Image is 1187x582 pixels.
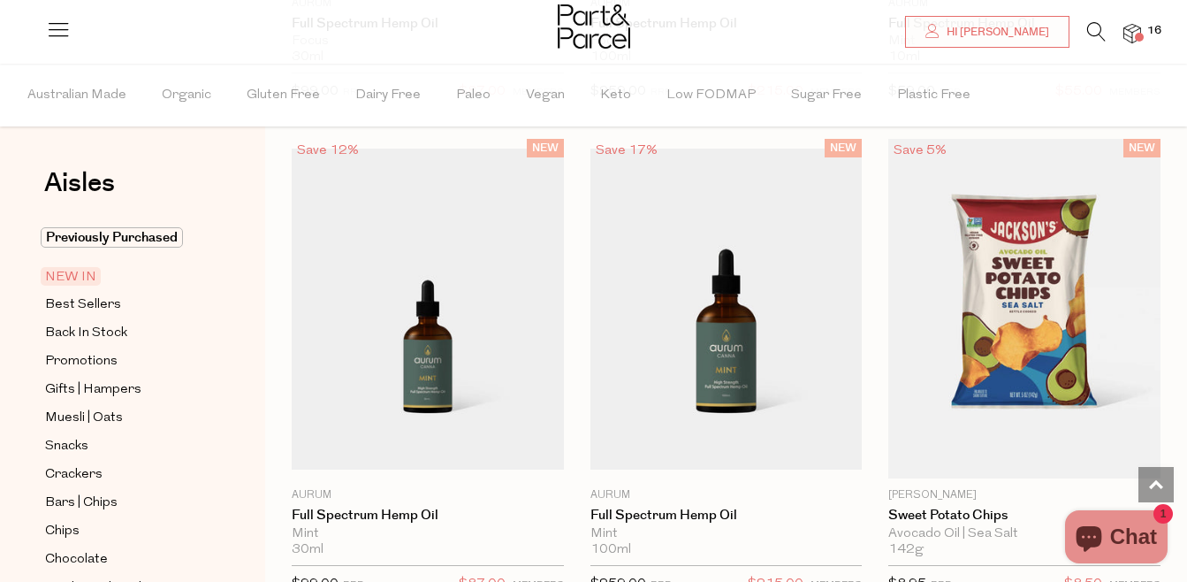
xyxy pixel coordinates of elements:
[45,323,127,344] span: Back In Stock
[292,487,564,503] p: Aurum
[292,139,364,163] div: Save 12%
[897,65,970,126] span: Plastic Free
[45,436,88,457] span: Snacks
[791,65,862,126] span: Sugar Free
[45,322,206,344] a: Back In Stock
[526,65,565,126] span: Vegan
[942,25,1049,40] span: Hi [PERSON_NAME]
[45,227,206,249] a: Previously Purchased
[292,542,323,558] span: 30ml
[45,520,206,542] a: Chips
[45,548,206,571] a: Chocolate
[45,408,123,429] span: Muesli | Oats
[44,164,115,203] span: Aisles
[44,170,115,214] a: Aisles
[292,508,564,524] a: Full Spectrum Hemp Oil
[905,16,1069,48] a: Hi [PERSON_NAME]
[45,464,103,486] span: Crackers
[590,149,863,470] img: Full Spectrum Hemp Oil
[45,463,206,486] a: Crackers
[1123,139,1160,157] span: NEW
[45,492,206,514] a: Bars | Chips
[41,267,101,286] span: NEW IN
[590,542,631,558] span: 100ml
[45,350,206,372] a: Promotions
[162,65,211,126] span: Organic
[590,508,863,524] a: Full Spectrum Hemp Oil
[355,65,421,126] span: Dairy Free
[888,508,1160,524] a: Sweet Potato Chips
[888,139,1160,479] img: Sweet Potato Chips
[590,139,663,163] div: Save 17%
[1143,23,1166,39] span: 16
[45,266,206,287] a: NEW IN
[456,65,491,126] span: Paleo
[41,227,183,248] span: Previously Purchased
[45,435,206,457] a: Snacks
[1123,24,1141,42] a: 16
[888,526,1160,542] div: Avocado Oil | Sea Salt
[666,65,756,126] span: Low FODMAP
[45,407,206,429] a: Muesli | Oats
[45,379,206,401] a: Gifts | Hampers
[292,526,564,542] div: Mint
[1060,510,1173,568] inbox-online-store-chat: Shopify online store chat
[825,139,862,157] span: NEW
[888,139,952,163] div: Save 5%
[45,379,141,401] span: Gifts | Hampers
[45,493,118,514] span: Bars | Chips
[527,139,564,157] span: NEW
[45,549,108,571] span: Chocolate
[45,351,118,372] span: Promotions
[27,65,126,126] span: Australian Made
[558,4,630,49] img: Part&Parcel
[590,526,863,542] div: Mint
[600,65,631,126] span: Keto
[292,149,564,470] img: Full Spectrum Hemp Oil
[45,295,121,316] span: Best Sellers
[888,542,924,558] span: 142g
[590,487,863,503] p: Aurum
[45,294,206,316] a: Best Sellers
[247,65,320,126] span: Gluten Free
[888,487,1160,503] p: [PERSON_NAME]
[45,521,80,542] span: Chips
